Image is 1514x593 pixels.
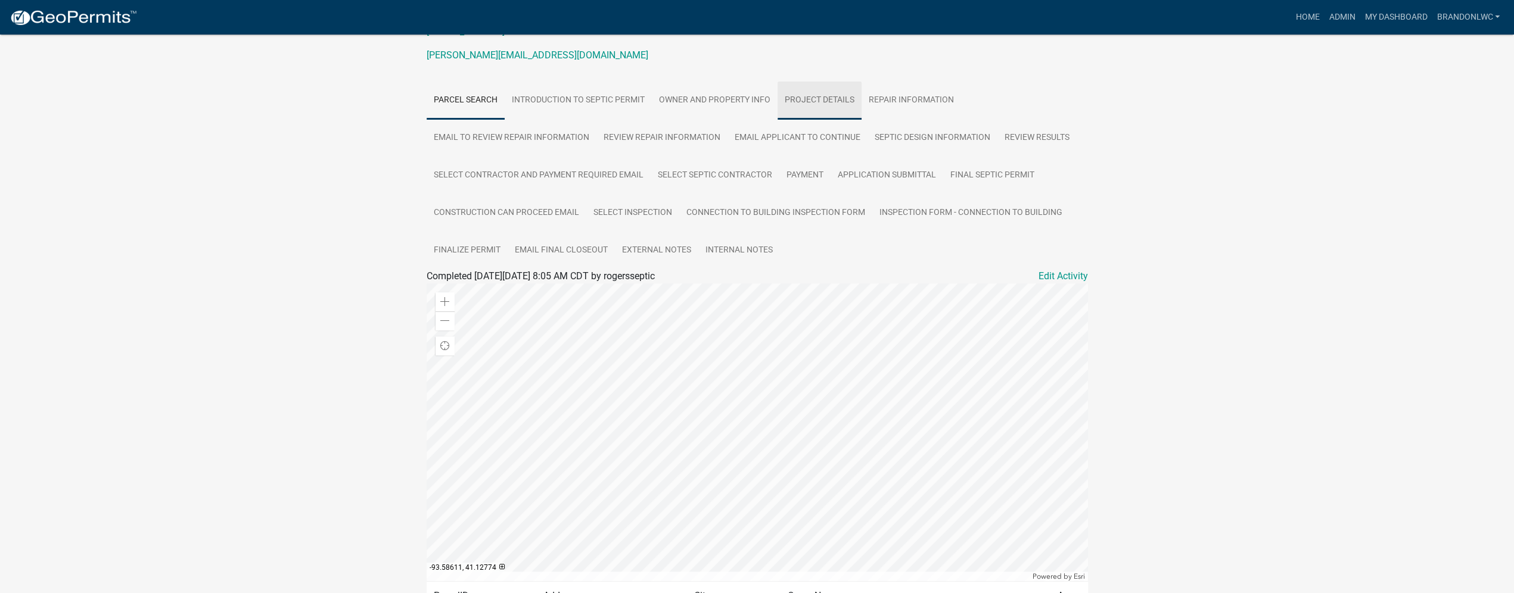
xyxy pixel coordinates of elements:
a: My Dashboard [1360,6,1432,29]
a: Email applicant to continue [728,119,868,157]
a: Payment [779,157,831,195]
a: Review Repair Information [596,119,728,157]
a: Esri [1074,572,1085,580]
a: Inspection Form - Connection to Building [872,194,1070,232]
div: Zoom in [436,292,455,311]
a: Internal Notes [698,232,780,270]
span: Completed [DATE][DATE] 8:05 AM CDT by rogersseptic [427,270,655,282]
a: Select Inspection [586,194,679,232]
a: Select Contractor and Payment Required Email [427,157,651,195]
a: External Notes [615,232,698,270]
a: Introduction to Septic Permit [505,82,652,120]
a: Finalize Permit [427,232,508,270]
a: Edit Activity [1039,269,1088,283]
a: Repair Information [862,82,961,120]
a: Admin [1324,6,1360,29]
a: [PHONE_NUMBER] [427,26,505,37]
a: Email Final Closeout [508,232,615,270]
a: Connection to Building Inspection Form [679,194,872,232]
a: Select Septic Contractor [651,157,779,195]
div: Powered by [1030,572,1088,581]
a: brandonlWC [1432,6,1504,29]
a: Email to Review Repair Information [427,119,596,157]
a: Home [1291,6,1324,29]
a: [PERSON_NAME][EMAIL_ADDRESS][DOMAIN_NAME] [427,49,648,61]
a: Review Results [997,119,1077,157]
a: Owner and Property Info [652,82,778,120]
a: Application Submittal [831,157,943,195]
a: Project Details [778,82,862,120]
div: Find my location [436,336,455,355]
a: Construction Can Proceed Email [427,194,586,232]
a: Parcel search [427,82,505,120]
a: Septic Design Information [868,119,997,157]
a: Final Septic Permit [943,157,1042,195]
div: Zoom out [436,311,455,330]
